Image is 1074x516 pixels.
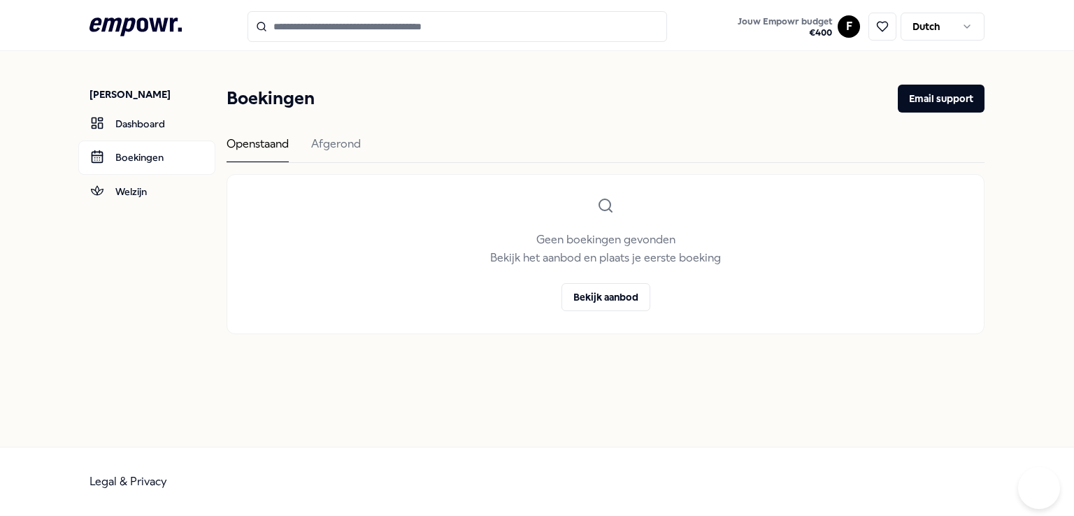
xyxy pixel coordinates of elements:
a: Jouw Empowr budget€400 [732,12,838,41]
button: F [838,15,860,38]
button: Bekijk aanbod [561,283,650,311]
iframe: Help Scout Beacon - Open [1018,467,1060,509]
button: Jouw Empowr budget€400 [735,13,835,41]
span: Jouw Empowr budget [738,16,832,27]
div: Afgerond [311,135,361,162]
a: Dashboard [78,107,215,141]
a: Legal & Privacy [89,475,167,488]
a: Welzijn [78,175,215,208]
div: Openstaand [227,135,289,162]
a: Boekingen [78,141,215,174]
button: Email support [898,85,984,113]
h1: Boekingen [227,85,315,113]
p: [PERSON_NAME] [89,87,215,101]
span: € 400 [738,27,832,38]
input: Search for products, categories or subcategories [248,11,667,42]
p: Geen boekingen gevonden Bekijk het aanbod en plaats je eerste boeking [490,231,721,266]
